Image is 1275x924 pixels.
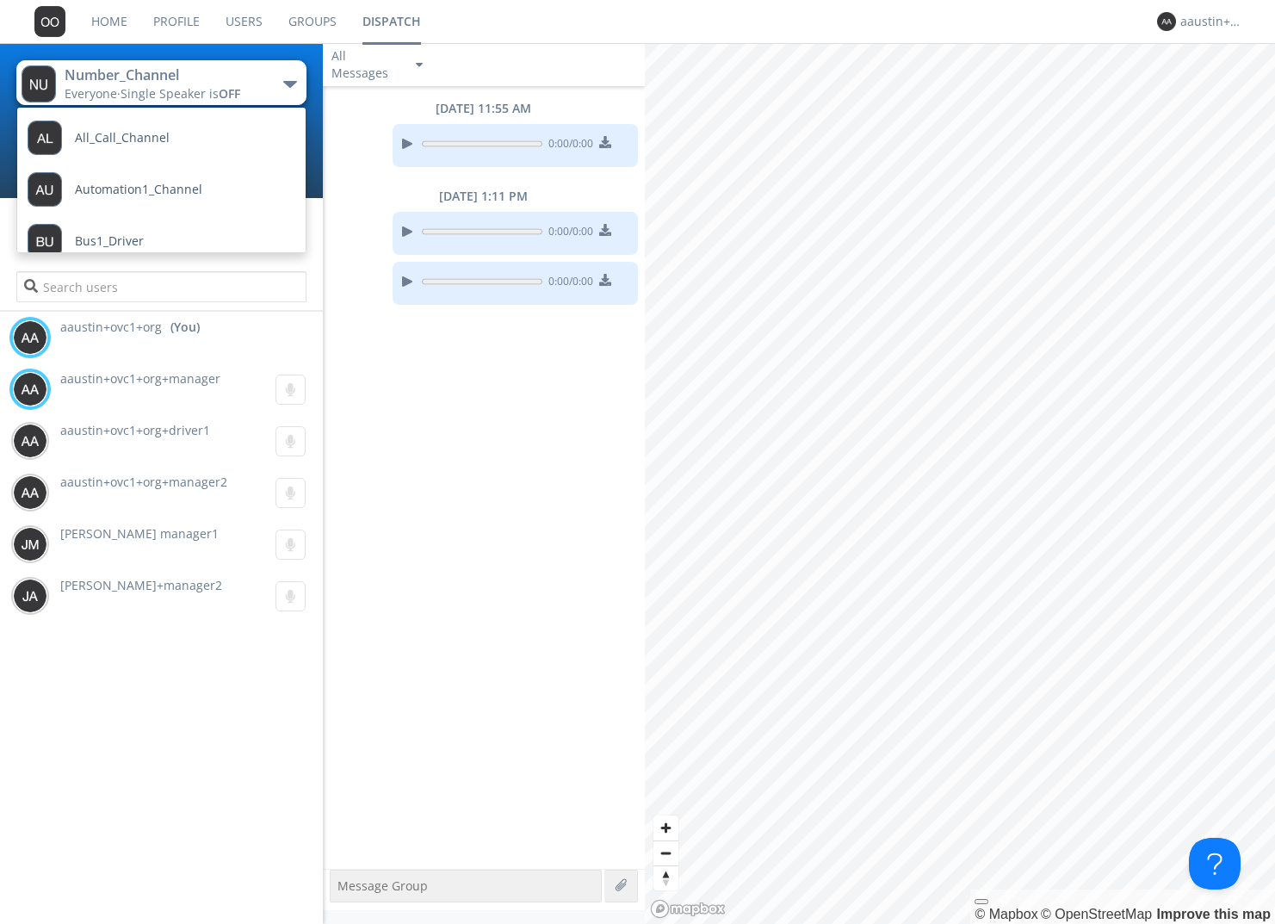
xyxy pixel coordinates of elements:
button: Zoom in [653,815,678,840]
img: 373638.png [13,579,47,613]
img: 373638.png [34,6,65,37]
input: Search users [16,271,306,302]
img: download media button [599,136,611,148]
span: 0:00 / 0:00 [542,224,593,243]
img: download media button [599,224,611,236]
img: 373638.png [13,372,47,406]
span: OFF [219,85,240,102]
span: aaustin+ovc1+org+driver1 [60,422,210,438]
img: 373638.png [13,320,47,355]
span: All_Call_Channel [75,132,170,145]
span: Automation1_Channel [75,183,202,196]
a: OpenStreetMap [1041,907,1152,921]
span: aaustin+ovc1+org+manager [60,370,220,387]
canvas: Map [645,43,1275,924]
div: aaustin+ovc1+org [1180,13,1245,30]
div: Number_Channel [65,65,258,85]
a: Mapbox logo [650,899,726,919]
iframe: Toggle Customer Support [1189,838,1241,890]
span: [PERSON_NAME] manager1 [60,525,219,542]
button: Zoom out [653,840,678,865]
div: [DATE] 11:55 AM [323,100,646,117]
div: (You) [170,319,200,336]
img: 373638.png [13,424,47,458]
span: aaustin+ovc1+org+manager2 [60,474,227,490]
img: download media button [599,274,611,286]
button: Toggle attribution [975,899,988,904]
span: Single Speaker is [121,85,240,102]
span: aaustin+ovc1+org [60,319,162,336]
button: Reset bearing to north [653,865,678,890]
div: Everyone · [65,85,258,102]
img: 373638.png [13,527,47,561]
div: All Messages [331,47,400,82]
img: 373638.png [22,65,56,102]
button: Number_ChannelEveryone·Single Speaker isOFF [16,60,306,105]
ul: Number_ChannelEveryone·Single Speaker isOFF [16,107,306,253]
img: 373638.png [13,475,47,510]
div: [DATE] 1:11 PM [323,188,646,205]
span: [PERSON_NAME]+manager2 [60,577,222,593]
span: Bus1_Driver [75,235,144,248]
span: 0:00 / 0:00 [542,274,593,293]
a: Map feedback [1157,907,1271,921]
a: Mapbox [975,907,1037,921]
img: 373638.png [1157,12,1176,31]
span: 0:00 / 0:00 [542,136,593,155]
img: caret-down-sm.svg [416,63,423,67]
